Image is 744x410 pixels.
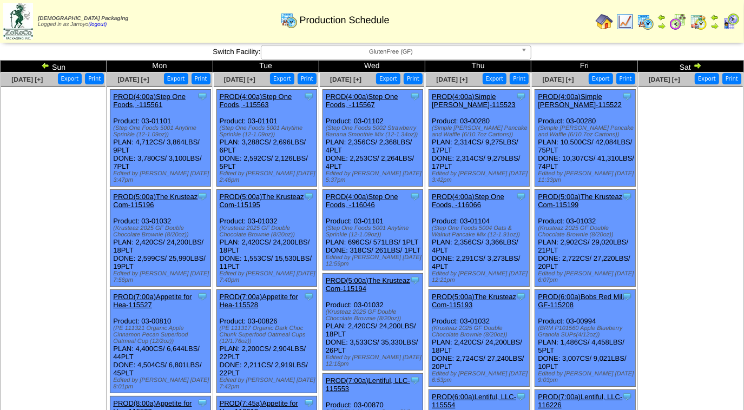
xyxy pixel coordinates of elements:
[216,90,317,187] div: Product: 03-01101 PLAN: 3,288CS / 2,696LBS / 6PLT DONE: 2,592CS / 2,126LBS / 5PLT
[722,73,741,84] button: Print
[220,377,317,390] div: Edited by [PERSON_NAME] [DATE] 7:42pm
[326,254,423,267] div: Edited by [PERSON_NAME] [DATE] 12:59pm
[543,76,574,83] a: [DATE] [+]
[113,170,210,183] div: Edited by [PERSON_NAME] [DATE] 3:47pm
[113,193,197,209] a: PROD(5:00a)The Krusteaz Com-115196
[510,73,529,84] button: Print
[220,325,317,345] div: (PE 111317 Organic Dark Choc Chunk Superfood Oatmeal Cups (12/1.76oz))
[197,291,208,302] img: Tooltip
[326,125,423,138] div: (Step One Foods 5002 Strawberry Banana Smoothie Mix (12-1.34oz))
[113,92,186,109] a: PROD(4:00a)Step One Foods, -115561
[535,90,636,187] div: Product: 03-00280 PLAN: 10,500CS / 42,084LBS / 75PLT DONE: 10,307CS / 41,310LBS / 74PLT
[113,125,210,138] div: (Step One Foods 5001 Anytime Sprinkle (12-1.09oz))
[298,73,317,84] button: Print
[58,73,82,84] button: Export
[326,170,423,183] div: Edited by [PERSON_NAME] [DATE] 5:37pm
[85,73,104,84] button: Print
[326,225,423,238] div: (Step One Foods 5001 Anytime Sprinkle (12-1.09oz))
[326,193,398,209] a: PROD(4:00a)Step One Foods, -116046
[326,309,423,322] div: (Krusteaz 2025 GF Double Chocolate Brownie (8/20oz))
[213,61,319,72] td: Tue
[657,22,666,30] img: arrowright.gif
[220,293,298,309] a: PROD(7:00a)Appetite for Hea-115528
[429,190,530,287] div: Product: 03-01104 PLAN: 2,356CS / 3,366LBS / 4PLT DONE: 2,291CS / 3,273LBS / 4PLT
[516,91,526,102] img: Tooltip
[483,73,507,84] button: Export
[38,16,128,22] span: [DEMOGRAPHIC_DATA] Packaging
[304,398,314,408] img: Tooltip
[622,191,633,202] img: Tooltip
[319,61,425,72] td: Wed
[113,325,210,345] div: (PE 111321 Organic Apple Cinnamon Pecan Superfood Oatmeal Cup (12/2oz))
[110,290,211,393] div: Product: 03-00810 PLAN: 4,400CS / 6,644LBS / 44PLT DONE: 4,504CS / 6,801LBS / 45PLT
[113,225,210,238] div: (Krusteaz 2025 GF Double Chocolate Brownie (8/20oz))
[538,225,635,238] div: (Krusteaz 2025 GF Double Chocolate Brownie (8/20oz))
[616,13,634,30] img: line_graph.gif
[113,377,210,390] div: Edited by [PERSON_NAME] [DATE] 8:01pm
[616,73,635,84] button: Print
[622,291,633,302] img: Tooltip
[432,125,529,138] div: (Simple [PERSON_NAME] Pancake and Waffle (6/10.7oz Cartons))
[110,90,211,187] div: Product: 03-01101 PLAN: 4,712CS / 3,864LBS / 9PLT DONE: 3,780CS / 3,100LBS / 7PLT
[11,76,43,83] a: [DATE] [+]
[695,73,719,84] button: Export
[376,73,400,84] button: Export
[322,190,423,270] div: Product: 03-01101 PLAN: 696CS / 571LBS / 1PLT DONE: 318CS / 261LBS / 1PLT
[164,73,188,84] button: Export
[432,293,516,309] a: PROD(5:00a)The Krusteaz Com-115193
[429,90,530,187] div: Product: 03-00280 PLAN: 2,314CS / 9,275LBS / 17PLT DONE: 2,314CS / 9,275LBS / 17PLT
[220,193,304,209] a: PROD(5:00a)The Krusteaz Com-115195
[432,270,529,283] div: Edited by [PERSON_NAME] [DATE] 12:21pm
[669,13,687,30] img: calendarblend.gif
[637,61,743,72] td: Sat
[270,73,294,84] button: Export
[216,190,317,287] div: Product: 03-01032 PLAN: 2,420CS / 24,200LBS / 18PLT DONE: 1,553CS / 15,530LBS / 11PLT
[280,11,298,29] img: calendarprod.gif
[330,76,361,83] a: [DATE] [+]
[304,291,314,302] img: Tooltip
[118,76,149,83] a: [DATE] [+]
[596,13,613,30] img: home.gif
[107,61,213,72] td: Mon
[410,375,420,386] img: Tooltip
[516,291,526,302] img: Tooltip
[538,125,635,138] div: (Simple [PERSON_NAME] Pancake and Waffle (6/10.7oz Cartons))
[538,371,635,383] div: Edited by [PERSON_NAME] [DATE] 9:03pm
[538,270,635,283] div: Edited by [PERSON_NAME] [DATE] 6:07pm
[197,191,208,202] img: Tooltip
[224,76,255,83] a: [DATE] [+]
[220,92,292,109] a: PROD(4:00a)Step One Foods, -115563
[220,125,317,138] div: (Step One Foods 5001 Anytime Sprinkle (12-1.09oz))
[326,376,410,393] a: PROD(7:00a)Lentiful, LLC-115553
[622,91,633,102] img: Tooltip
[266,45,517,58] span: GlutenFree (GF)
[622,391,633,402] img: Tooltip
[220,270,317,283] div: Edited by [PERSON_NAME] [DATE] 7:40pm
[326,92,398,109] a: PROD(4:00a)Step One Foods, -115567
[649,76,680,83] a: [DATE] [+]
[436,76,468,83] a: [DATE] [+]
[432,92,516,109] a: PROD(4:00a)Simple [PERSON_NAME]-115523
[113,293,192,309] a: PROD(7:00a)Appetite for Hea-115527
[220,170,317,183] div: Edited by [PERSON_NAME] [DATE] 2:46pm
[538,170,635,183] div: Edited by [PERSON_NAME] [DATE] 11:33pm
[432,225,529,238] div: (Step One Foods 5004 Oats & Walnut Pancake Mix (12-1.91oz))
[538,393,622,409] a: PROD(7:00a)Lentiful, LLC-116226
[216,290,317,393] div: Product: 03-00826 PLAN: 2,200CS / 2,904LBS / 22PLT DONE: 2,211CS / 2,919LBS / 22PLT
[657,13,666,22] img: arrowleft.gif
[38,16,128,28] span: Logged in as Jarroyo
[197,398,208,408] img: Tooltip
[538,293,624,309] a: PROD(6:00a)Bobs Red Mill GF-115208
[197,91,208,102] img: Tooltip
[410,191,420,202] img: Tooltip
[326,276,410,293] a: PROD(5:00a)The Krusteaz Com-115194
[693,61,702,70] img: arrowright.gif
[432,170,529,183] div: Edited by [PERSON_NAME] [DATE] 3:42pm
[304,91,314,102] img: Tooltip
[300,15,390,26] span: Production Schedule
[110,190,211,287] div: Product: 03-01032 PLAN: 2,420CS / 24,200LBS / 18PLT DONE: 2,599CS / 25,990LBS / 19PLT
[710,13,719,22] img: arrowleft.gif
